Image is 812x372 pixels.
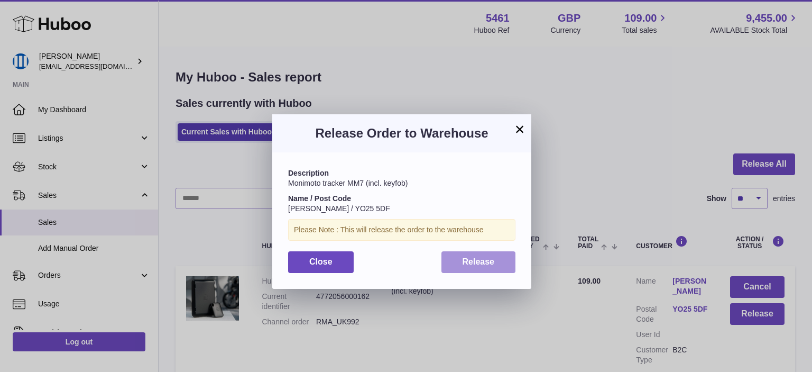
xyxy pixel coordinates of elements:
[288,219,515,241] div: Please Note : This will release the order to the warehouse
[441,251,516,273] button: Release
[288,251,354,273] button: Close
[288,125,515,142] h3: Release Order to Warehouse
[463,257,495,266] span: Release
[288,169,329,177] strong: Description
[288,194,351,203] strong: Name / Post Code
[309,257,333,266] span: Close
[288,204,390,213] span: [PERSON_NAME] / YO25 5DF
[288,179,408,187] span: Monimoto tracker MM7 (incl. keyfob)
[513,123,526,135] button: ×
